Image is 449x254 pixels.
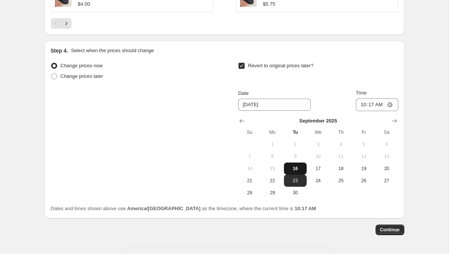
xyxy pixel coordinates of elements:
button: Monday September 22 2025 [261,175,284,187]
th: Wednesday [307,126,329,138]
button: Saturday September 6 2025 [375,138,398,150]
span: 7 [241,153,258,160]
span: 14 [241,166,258,172]
button: Monday September 1 2025 [261,138,284,150]
nav: Pagination [51,18,72,29]
p: Select when the prices should change [71,47,154,54]
span: 16 [287,166,304,172]
button: Continue [376,225,404,235]
span: Th [332,129,349,135]
input: 12:00 [356,98,398,111]
span: 10 [310,153,326,160]
span: 13 [378,153,395,160]
span: 23 [287,178,304,184]
span: Dates and times shown above use as the timezone, where the current time is [51,206,316,211]
span: 3 [310,141,326,147]
button: Friday September 26 2025 [352,175,375,187]
span: 5 [355,141,372,147]
span: 18 [332,166,349,172]
span: We [310,129,326,135]
button: Wednesday September 3 2025 [307,138,329,150]
button: Saturday September 20 2025 [375,163,398,175]
button: Thursday September 18 2025 [329,163,352,175]
span: 19 [355,166,372,172]
button: Sunday September 28 2025 [238,187,261,199]
span: Time [356,90,366,96]
button: Today Tuesday September 16 2025 [284,163,307,175]
span: Continue [380,227,400,233]
button: Monday September 29 2025 [261,187,284,199]
button: Show previous month, August 2025 [237,116,247,126]
button: Thursday September 4 2025 [329,138,352,150]
th: Tuesday [284,126,307,138]
span: 2 [287,141,304,147]
span: 21 [241,178,258,184]
span: 4 [332,141,349,147]
button: Saturday September 27 2025 [375,175,398,187]
div: $5.75 [263,0,275,8]
b: 10:17 AM [295,206,316,211]
span: Change prices later [61,73,103,79]
span: 24 [310,178,326,184]
button: Friday September 19 2025 [352,163,375,175]
button: Wednesday September 10 2025 [307,150,329,163]
span: 15 [264,166,281,172]
span: Sa [378,129,395,135]
button: Tuesday September 23 2025 [284,175,307,187]
span: Fr [355,129,372,135]
button: Monday September 15 2025 [261,163,284,175]
span: 17 [310,166,326,172]
button: Tuesday September 2 2025 [284,138,307,150]
span: 20 [378,166,395,172]
span: Su [241,129,258,135]
th: Friday [352,126,375,138]
span: 1 [264,141,281,147]
button: Sunday September 7 2025 [238,150,261,163]
button: Monday September 8 2025 [261,150,284,163]
div: $4.00 [78,0,90,8]
span: 27 [378,178,395,184]
button: Saturday September 13 2025 [375,150,398,163]
b: America/[GEOGRAPHIC_DATA] [127,206,201,211]
button: Next [61,18,72,29]
span: Revert to original prices later? [248,63,313,68]
th: Saturday [375,126,398,138]
span: 26 [355,178,372,184]
button: Sunday September 14 2025 [238,163,261,175]
span: 22 [264,178,281,184]
th: Thursday [329,126,352,138]
button: Friday September 5 2025 [352,138,375,150]
button: Thursday September 25 2025 [329,175,352,187]
th: Sunday [238,126,261,138]
input: 9/16/2025 [238,99,311,111]
span: 25 [332,178,349,184]
span: Date [238,90,248,96]
button: Wednesday September 17 2025 [307,163,329,175]
span: 11 [332,153,349,160]
span: 29 [264,190,281,196]
th: Monday [261,126,284,138]
button: Friday September 12 2025 [352,150,375,163]
button: Tuesday September 30 2025 [284,187,307,199]
span: 12 [355,153,372,160]
span: Tu [287,129,304,135]
span: 6 [378,141,395,147]
button: Sunday September 21 2025 [238,175,261,187]
button: Show next month, October 2025 [389,116,400,126]
span: Change prices now [61,63,103,68]
button: Wednesday September 24 2025 [307,175,329,187]
span: 9 [287,153,304,160]
span: 8 [264,153,281,160]
span: 28 [241,190,258,196]
h2: Step 4. [51,47,68,54]
button: Thursday September 11 2025 [329,150,352,163]
span: 30 [287,190,304,196]
span: Mo [264,129,281,135]
button: Tuesday September 9 2025 [284,150,307,163]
